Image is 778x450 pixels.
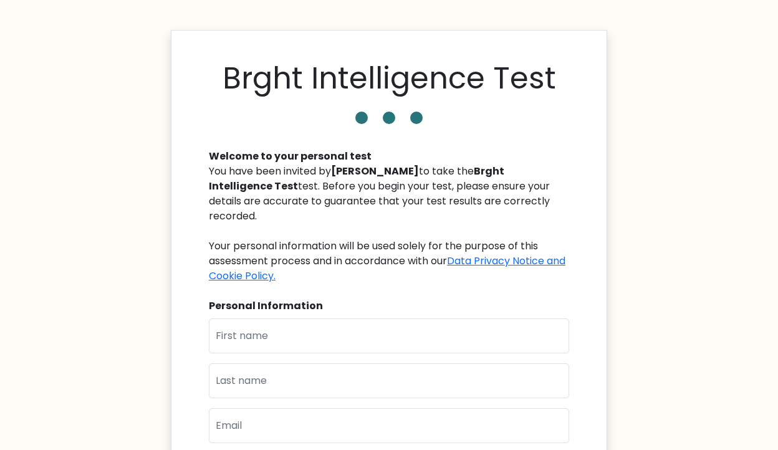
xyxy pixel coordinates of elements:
b: Brght Intelligence Test [209,164,504,193]
b: [PERSON_NAME] [331,164,419,178]
input: First name [209,318,569,353]
a: Data Privacy Notice and Cookie Policy. [209,254,565,283]
input: Last name [209,363,569,398]
div: Welcome to your personal test [209,149,569,164]
div: You have been invited by to take the test. Before you begin your test, please ensure your details... [209,164,569,284]
input: Email [209,408,569,443]
div: Personal Information [209,299,569,314]
h1: Brght Intelligence Test [223,60,556,97]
